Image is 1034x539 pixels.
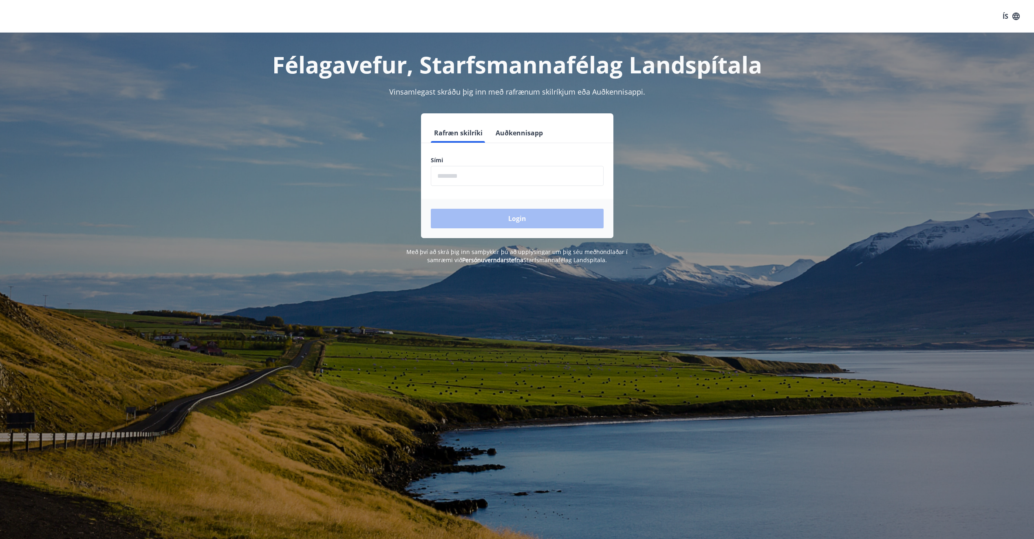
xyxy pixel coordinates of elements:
a: Persónuverndarstefna [462,256,523,264]
h1: Félagavefur, Starfsmannafélag Landspítala [234,49,801,80]
button: Rafræn skilríki [431,123,486,143]
label: Sími [431,156,604,164]
span: Vinsamlegast skráðu þig inn með rafrænum skilríkjum eða Auðkennisappi. [389,87,645,97]
button: ÍS [998,9,1024,24]
span: Með því að skrá þig inn samþykkir þú að upplýsingar um þig séu meðhöndlaðar í samræmi við Starfsm... [406,248,628,264]
button: Auðkennisapp [492,123,546,143]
